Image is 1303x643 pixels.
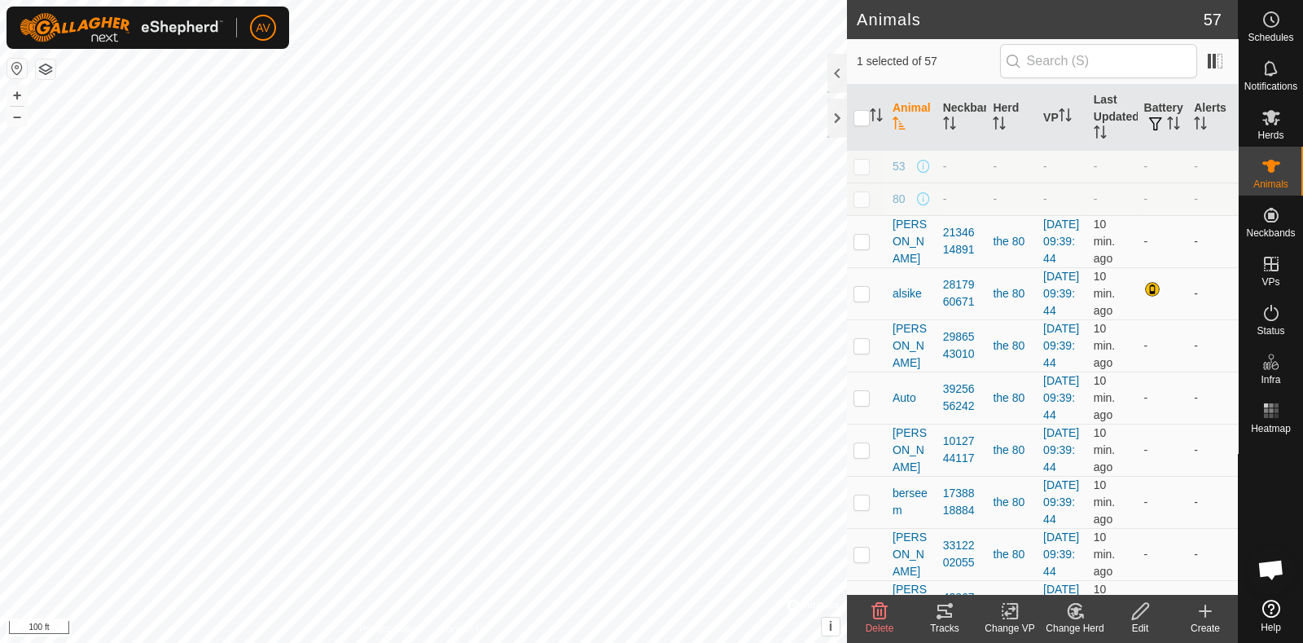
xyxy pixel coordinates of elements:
img: Gallagher Logo [20,13,223,42]
span: berseem [893,485,930,519]
td: - [1138,215,1188,267]
div: the 80 [993,285,1030,302]
p-sorticon: Activate to sort [993,119,1006,132]
p-sorticon: Activate to sort [870,111,883,124]
button: Map Layers [36,59,55,79]
span: 1 selected of 57 [857,53,1000,70]
div: Create [1173,621,1238,636]
td: - [1138,580,1188,632]
span: Notifications [1244,81,1297,91]
span: Help [1261,623,1281,632]
th: Animal [886,85,937,151]
p-sorticon: Activate to sort [1194,119,1207,132]
app-display-virtual-paddock-transition: - [1043,160,1047,173]
a: [DATE] 09:39:44 [1043,583,1079,630]
div: 3312202055 [943,537,981,571]
button: i [822,618,840,636]
td: - [1138,424,1188,476]
span: [PERSON_NAME] [893,216,930,267]
p-sorticon: Activate to sort [1059,111,1072,124]
span: Sep 23, 2025, 7:08 AM [1094,270,1115,317]
td: - [1187,372,1238,424]
div: 2134614891 [943,224,981,258]
span: alsike [893,285,922,302]
div: 3925656242 [943,381,981,415]
a: Privacy Policy [359,622,420,636]
app-display-virtual-paddock-transition: - [1043,192,1047,205]
span: Sep 23, 2025, 7:08 AM [1094,374,1115,421]
span: - [1094,192,1098,205]
a: [DATE] 09:39:44 [1043,218,1079,265]
span: Sep 23, 2025, 7:07 AM [1094,531,1115,578]
span: Animals [1253,179,1288,189]
th: Neckband [937,85,987,151]
th: Last Updated [1087,85,1138,151]
div: 4206704896 [943,589,981,623]
div: - [943,158,981,175]
span: Sep 23, 2025, 7:08 AM [1094,478,1115,526]
td: - [1138,476,1188,528]
div: Change Herd [1042,621,1108,636]
div: the 80 [993,390,1030,407]
p-sorticon: Activate to sort [1167,119,1180,132]
a: [DATE] 09:39:44 [1043,478,1079,526]
td: - [1138,528,1188,580]
span: 80 [893,191,906,208]
td: - [1187,319,1238,372]
span: [PERSON_NAME] [893,529,930,580]
input: Search (S) [1000,44,1197,78]
span: Delete [866,623,894,634]
div: Open chat [1247,545,1296,594]
span: VPs [1261,277,1279,287]
p-sorticon: Activate to sort [943,119,956,132]
div: Tracks [912,621,977,636]
span: i [829,619,832,633]
a: [DATE] 09:39:44 [1043,322,1079,369]
td: - [1187,528,1238,580]
span: 53 [893,158,906,175]
span: Sep 23, 2025, 7:07 AM [1094,218,1115,265]
div: the 80 [993,494,1030,511]
div: 1738818884 [943,485,981,519]
a: Help [1239,593,1303,639]
a: [DATE] 09:39:44 [1043,426,1079,473]
span: Sep 23, 2025, 7:08 AM [1094,322,1115,369]
span: 57 [1204,7,1222,32]
span: Heatmap [1251,424,1291,434]
div: the 80 [993,442,1030,459]
div: Change VP [977,621,1042,636]
span: Status [1257,326,1284,336]
button: Reset Map [7,59,27,78]
th: Alerts [1187,85,1238,151]
td: - [1187,183,1238,215]
p-sorticon: Activate to sort [1094,128,1107,141]
div: 2817960671 [943,276,981,310]
td: - [1187,424,1238,476]
div: the 80 [993,233,1030,250]
th: VP [1037,85,1087,151]
td: - [1138,150,1188,183]
span: Neckbands [1246,228,1295,238]
span: AV [256,20,270,37]
a: [DATE] 09:39:44 [1043,374,1079,421]
td: - [1187,476,1238,528]
button: – [7,107,27,126]
span: - [1094,160,1098,173]
td: - [1187,267,1238,319]
span: [PERSON_NAME] [893,425,930,476]
div: the 80 [993,337,1030,355]
button: + [7,86,27,105]
td: - [1138,372,1188,424]
th: Herd [986,85,1037,151]
div: Edit [1108,621,1173,636]
h2: Animals [857,10,1204,29]
div: - [993,158,1030,175]
span: Infra [1261,375,1280,385]
span: Schedules [1248,33,1293,42]
td: - [1138,183,1188,215]
span: [PERSON_NAME] [893,320,930,372]
span: Auto [893,390,916,407]
div: the 80 [993,546,1030,563]
a: [DATE] 09:39:44 [1043,270,1079,317]
td: - [1187,150,1238,183]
